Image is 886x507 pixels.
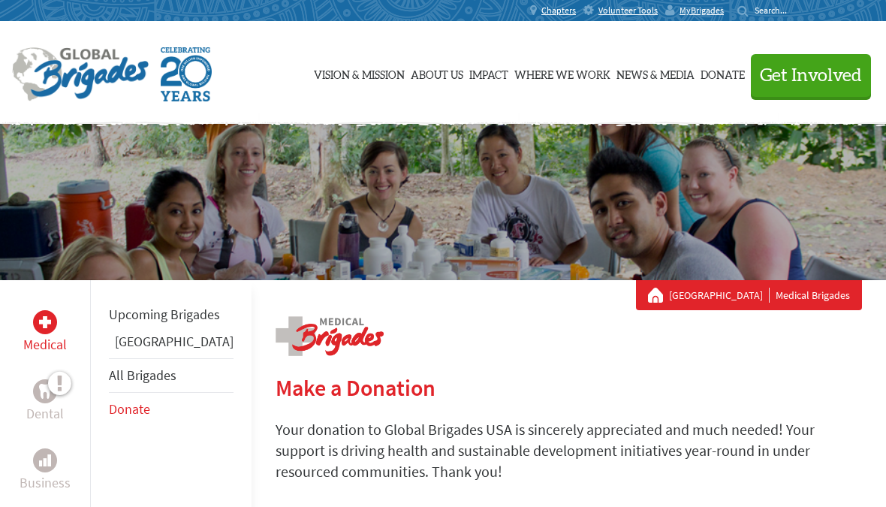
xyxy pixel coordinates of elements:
li: All Brigades [109,358,234,393]
span: Volunteer Tools [598,5,658,17]
a: Upcoming Brigades [109,306,220,323]
p: Dental [26,403,64,424]
input: Search... [755,5,797,16]
h2: Make a Donation [276,374,862,401]
p: Your donation to Global Brigades USA is sincerely appreciated and much needed! Your support is dr... [276,419,862,482]
img: Business [39,454,51,466]
img: Global Brigades Celebrating 20 Years [161,47,212,101]
div: Dental [33,379,57,403]
a: MedicalMedical [23,310,67,355]
a: Donate [701,35,745,110]
li: Upcoming Brigades [109,298,234,331]
a: DentalDental [26,379,64,424]
span: MyBrigades [680,5,724,17]
p: Medical [23,334,67,355]
span: Get Involved [760,67,862,85]
div: Business [33,448,57,472]
img: Medical [39,316,51,328]
img: Global Brigades Logo [12,47,149,101]
a: [GEOGRAPHIC_DATA] [669,288,770,303]
a: Vision & Mission [314,35,405,110]
a: BusinessBusiness [20,448,71,493]
a: Impact [469,35,508,110]
a: Where We Work [514,35,610,110]
li: Panama [109,331,234,358]
a: Donate [109,400,150,418]
p: Business [20,472,71,493]
div: Medical Brigades [648,288,850,303]
img: logo-medical.png [276,316,384,356]
a: All Brigades [109,367,176,384]
span: Chapters [541,5,576,17]
a: About Us [411,35,463,110]
img: Dental [39,384,51,398]
a: [GEOGRAPHIC_DATA] [115,333,234,350]
button: Get Involved [751,54,871,97]
li: Donate [109,393,234,426]
div: Medical [33,310,57,334]
a: News & Media [616,35,695,110]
